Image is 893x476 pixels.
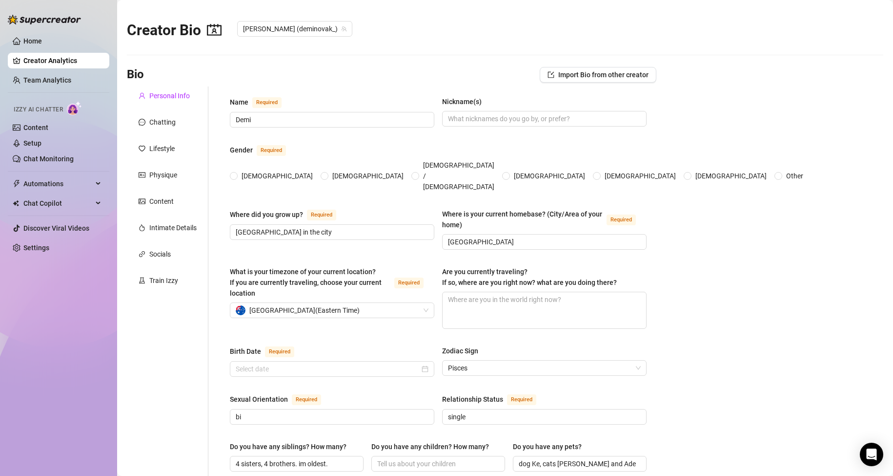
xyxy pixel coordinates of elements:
div: Name [230,97,248,108]
label: Birth Date [230,346,305,357]
span: [GEOGRAPHIC_DATA] ( Eastern Time ) [249,303,360,318]
span: Required [307,210,336,220]
div: Gender [230,145,253,155]
img: Chat Copilot [13,200,19,207]
div: Content [149,196,174,207]
label: Do you have any children? How many? [371,441,496,452]
div: Train Izzy [149,275,178,286]
span: Demi (deminovak_) [243,22,346,36]
label: Name [230,96,292,108]
div: Where did you grow up? [230,209,303,220]
div: Birth Date [230,346,261,357]
a: Content [23,124,48,131]
span: picture [139,198,145,205]
span: [DEMOGRAPHIC_DATA] [691,171,771,181]
span: Izzy AI Chatter [14,105,63,114]
div: Open Intercom Messenger [860,443,883,466]
label: Zodiac Sign [442,346,485,356]
span: Import Bio from other creator [558,71,649,79]
label: Gender [230,144,297,156]
span: Chat Copilot [23,195,93,211]
div: Do you have any children? How many? [371,441,489,452]
span: [DEMOGRAPHIC_DATA] [238,171,317,181]
span: Required [257,145,286,156]
input: Do you have any children? How many? [377,458,497,469]
span: user [139,92,145,99]
div: Zodiac Sign [442,346,478,356]
img: AI Chatter [67,101,82,115]
label: Do you have any siblings? How many? [230,441,353,452]
span: heart [139,145,145,152]
span: contacts [207,22,222,37]
label: Where is your current homebase? (City/Area of your home) [442,209,647,230]
label: Where did you grow up? [230,209,347,220]
span: link [139,251,145,258]
div: Do you have any siblings? How many? [230,441,346,452]
div: Nickname(s) [442,96,482,107]
span: Automations [23,176,93,192]
input: Name [236,114,426,125]
div: Personal Info [149,90,190,101]
span: Required [292,394,321,405]
img: au [236,305,245,315]
div: Lifestyle [149,143,175,154]
span: experiment [139,277,145,284]
img: logo-BBDzfeDw.svg [8,15,81,24]
h3: Bio [127,67,144,83]
span: Other [782,171,807,181]
span: Are you currently traveling? If so, where are you right now? what are you doing there? [442,268,617,286]
label: Do you have any pets? [513,441,589,452]
div: Relationship Status [442,394,503,405]
a: Setup [23,139,41,147]
div: Socials [149,249,171,260]
span: What is your timezone of your current location? If you are currently traveling, choose your curre... [230,268,382,297]
span: fire [139,224,145,231]
input: Do you have any pets? [519,458,639,469]
input: Where did you grow up? [236,227,426,238]
a: Settings [23,244,49,252]
input: Where is your current homebase? (City/Area of your home) [448,237,639,247]
span: message [139,119,145,126]
label: Nickname(s) [442,96,488,107]
div: Physique [149,170,177,180]
a: Chat Monitoring [23,155,74,163]
span: import [548,71,554,78]
a: Discover Viral Videos [23,224,89,232]
button: Import Bio from other creator [540,67,656,83]
div: Do you have any pets? [513,441,582,452]
input: Sexual Orientation [236,411,426,422]
span: team [341,26,347,32]
span: [DEMOGRAPHIC_DATA] [601,171,680,181]
span: [DEMOGRAPHIC_DATA] / [DEMOGRAPHIC_DATA] [419,160,498,192]
div: Sexual Orientation [230,394,288,405]
span: Required [252,97,282,108]
label: Sexual Orientation [230,393,332,405]
span: thunderbolt [13,180,20,188]
h2: Creator Bio [127,21,222,40]
span: Required [394,278,424,288]
a: Team Analytics [23,76,71,84]
input: Birth Date [236,364,420,374]
span: [DEMOGRAPHIC_DATA] [328,171,407,181]
a: Creator Analytics [23,53,101,68]
div: Chatting [149,117,176,128]
span: [DEMOGRAPHIC_DATA] [510,171,589,181]
span: Required [265,346,294,357]
span: Pisces [448,361,641,375]
a: Home [23,37,42,45]
span: Required [507,394,536,405]
div: Intimate Details [149,222,197,233]
input: Do you have any siblings? How many? [236,458,356,469]
input: Relationship Status [448,411,639,422]
span: Required [607,215,636,225]
div: Where is your current homebase? (City/Area of your home) [442,209,603,230]
input: Nickname(s) [448,113,639,124]
span: idcard [139,172,145,178]
label: Relationship Status [442,393,547,405]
